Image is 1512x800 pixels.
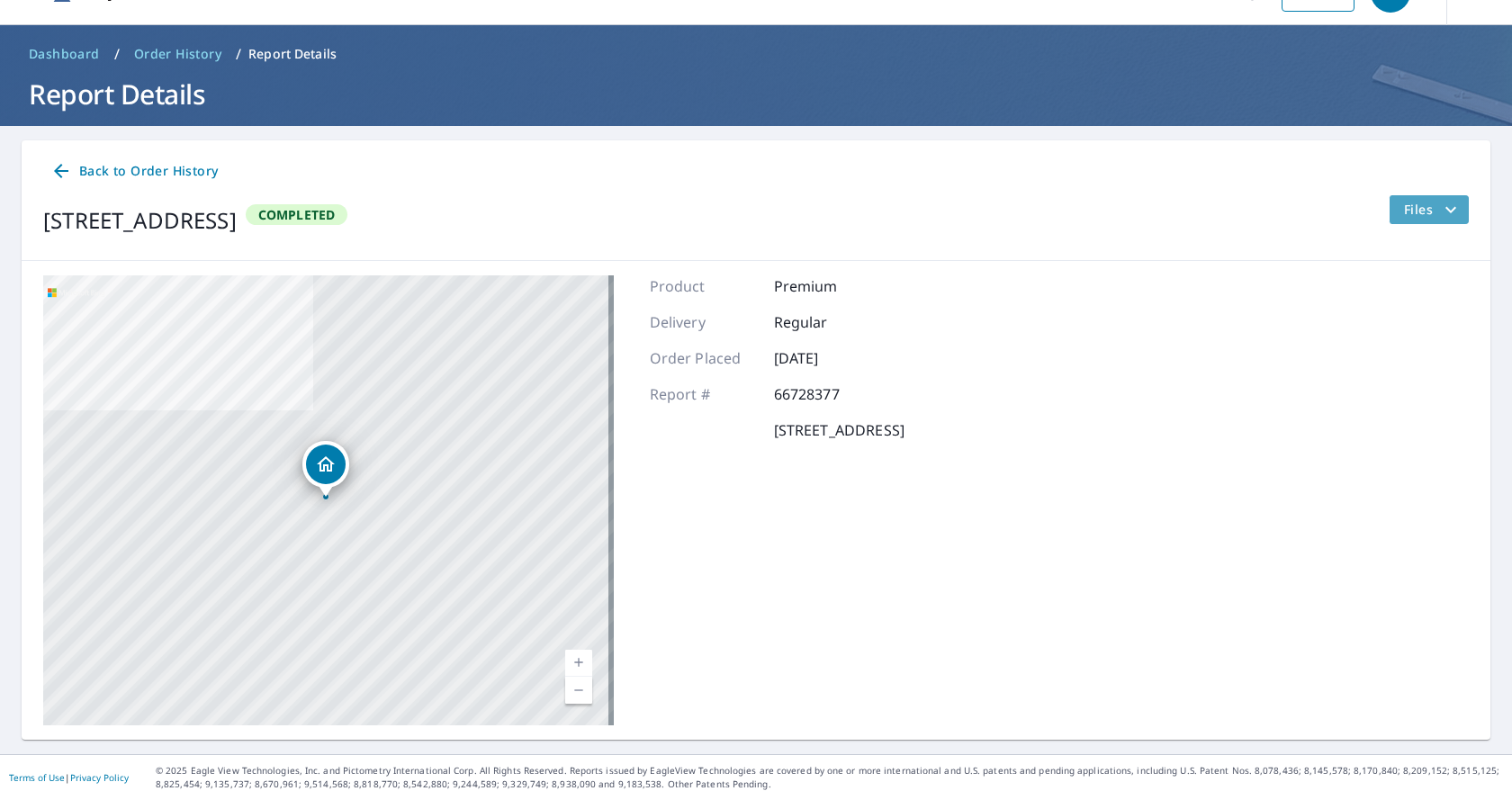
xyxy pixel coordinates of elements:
[650,347,758,369] p: Order Placed
[29,45,100,63] span: Dashboard
[70,771,129,784] a: Privacy Policy
[9,771,65,784] a: Terms of Use
[43,155,225,188] a: Back to Order History
[43,204,237,237] div: [STREET_ADDRESS]
[774,275,882,297] p: Premium
[1404,199,1462,220] span: Files
[774,419,904,441] p: [STREET_ADDRESS]
[22,76,1490,112] h1: Report Details
[774,383,882,405] p: 66728377
[565,677,592,704] a: Current Level 17, Zoom Out
[302,441,349,497] div: Dropped pin, building 1, Residential property, 232 W Hampton Ave Spartanburg, SC 29306
[9,772,129,783] p: |
[50,160,218,183] span: Back to Order History
[650,383,758,405] p: Report #
[1389,195,1469,224] button: filesDropdownBtn-66728377
[248,45,337,63] p: Report Details
[114,43,120,65] li: /
[247,206,346,223] span: Completed
[127,40,229,68] a: Order History
[565,650,592,677] a: Current Level 17, Zoom In
[774,311,882,333] p: Regular
[236,43,241,65] li: /
[22,40,1490,68] nav: breadcrumb
[22,40,107,68] a: Dashboard
[156,764,1503,791] p: © 2025 Eagle View Technologies, Inc. and Pictometry International Corp. All Rights Reserved. Repo...
[134,45,221,63] span: Order History
[774,347,882,369] p: [DATE]
[650,275,758,297] p: Product
[650,311,758,333] p: Delivery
